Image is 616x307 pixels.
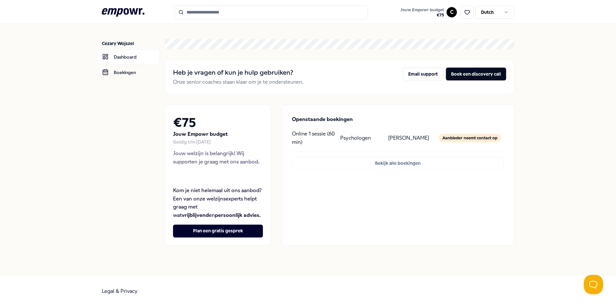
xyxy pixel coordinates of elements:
[403,68,443,86] a: Email support
[173,68,303,78] h2: Heb je vragen of kun je hulp gebruiken?
[399,6,445,19] button: Jouw Empowr budget€75
[446,68,506,80] button: Boek een discovery call
[175,5,368,19] input: Search for products, categories or subcategories
[173,130,263,138] p: Jouw Empowr budget
[97,49,160,65] a: Dashboard
[403,68,443,80] button: Email support
[173,78,303,86] p: Onze senior coaches staan klaar om je te ondersteunen.
[388,134,429,142] p: [PERSON_NAME]
[173,138,263,145] div: Geldig t/m [DATE]
[398,5,447,19] a: Jouw Empowr budget€75
[173,113,263,133] h2: € 75
[182,212,209,218] strong: vrijblijvend
[447,7,457,17] button: C
[439,134,501,142] div: Aanbieder neemt contact op
[400,13,444,18] span: € 75
[292,130,335,146] p: Online 1 sessie (60 min)
[173,186,263,219] p: Kom je niet helemaal uit ons aanbod? Een van onze welzijnsexperts helpt graag met wat en .
[292,115,504,124] p: Openstaande boekingen
[292,157,504,170] button: Bekijk alle boekingen
[97,65,160,80] a: Boekingen
[102,40,160,47] p: Cezary Wojszel
[173,225,263,237] button: Plan een gratis gesprek
[584,275,603,294] iframe: Help Scout Beacon - Open
[102,288,138,294] a: Legal & Privacy
[400,7,444,13] span: Jouw Empowr budget
[215,212,259,218] strong: persoonlijk advies
[173,149,263,166] p: Jouw welzijn is belangrijk! Wij supporten je graag met ons aanbod.
[340,134,371,142] p: Psychologen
